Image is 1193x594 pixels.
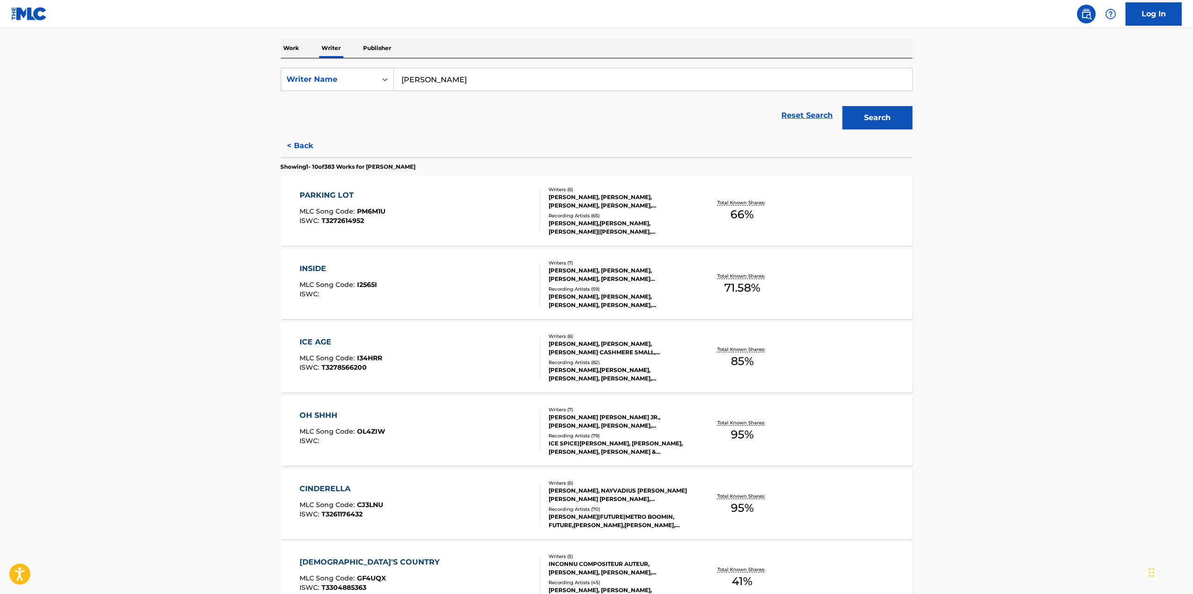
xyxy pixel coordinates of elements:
[549,193,690,210] div: [PERSON_NAME], [PERSON_NAME], [PERSON_NAME], [PERSON_NAME], [PERSON_NAME], [PERSON_NAME]
[321,216,364,225] span: T3272614952
[717,493,767,500] p: Total Known Shares:
[357,207,386,215] span: PM6M1U
[717,272,767,279] p: Total Known Shares:
[549,259,690,266] div: Writers ( 7 )
[549,340,690,357] div: [PERSON_NAME], [PERSON_NAME], [PERSON_NAME] CASHMERE SMALL, [PERSON_NAME] [PERSON_NAME], [PERSON_...
[549,293,690,309] div: [PERSON_NAME], [PERSON_NAME],[PERSON_NAME], [PERSON_NAME], [PERSON_NAME],[PERSON_NAME], [PERSON_N...
[281,322,913,393] a: ICE AGEMLC Song Code:I34HRRISWC:T3278566200Writers (6)[PERSON_NAME], [PERSON_NAME], [PERSON_NAME]...
[549,359,690,366] div: Recording Artists ( 82 )
[319,38,344,58] p: Writer
[549,286,690,293] div: Recording Artists ( 59 )
[731,353,754,370] span: 85 %
[732,573,752,590] span: 41 %
[300,427,357,436] span: MLC Song Code :
[281,176,913,246] a: PARKING LOTMLC Song Code:PM6M1UISWC:T3272614952Writers (6)[PERSON_NAME], [PERSON_NAME], [PERSON_N...
[549,553,690,560] div: Writers ( 5 )
[357,574,386,582] span: GF4UQX
[731,500,754,516] span: 95 %
[717,346,767,353] p: Total Known Shares:
[549,266,690,283] div: [PERSON_NAME], [PERSON_NAME], [PERSON_NAME], [PERSON_NAME] [PERSON_NAME], [PERSON_NAME], [PERSON_...
[281,469,913,539] a: CINDERELLAMLC Song Code:CJ3LNUISWC:T3261176432Writers (6)[PERSON_NAME], NAYVADIUS [PERSON_NAME] [...
[717,566,767,573] p: Total Known Shares:
[549,513,690,530] div: [PERSON_NAME]|FUTURE|METRO BOOMIN, FUTURE,[PERSON_NAME],[PERSON_NAME], [PERSON_NAME], FUTURE, [PE...
[549,579,690,586] div: Recording Artists ( 45 )
[1077,5,1096,23] a: Public Search
[730,206,754,223] span: 66 %
[300,336,382,348] div: ICE AGE
[357,354,382,362] span: I34HRR
[300,437,321,445] span: ISWC :
[549,186,690,193] div: Writers ( 6 )
[731,426,754,443] span: 95 %
[549,413,690,430] div: [PERSON_NAME] [PERSON_NAME] JR., [PERSON_NAME], [PERSON_NAME], [PERSON_NAME], [PERSON_NAME] [PERS...
[300,290,321,298] span: ISWC :
[777,105,838,126] a: Reset Search
[357,501,383,509] span: CJ3LNU
[281,249,913,319] a: INSIDEMLC Song Code:I2565IISWC:Writers (7)[PERSON_NAME], [PERSON_NAME], [PERSON_NAME], [PERSON_NA...
[549,506,690,513] div: Recording Artists ( 70 )
[1101,5,1120,23] div: Help
[300,354,357,362] span: MLC Song Code :
[549,212,690,219] div: Recording Artists ( 65 )
[300,207,357,215] span: MLC Song Code :
[717,199,767,206] p: Total Known Shares:
[1149,558,1155,587] div: Drag
[357,280,377,289] span: I2565I
[281,163,416,171] p: Showing 1 - 10 of 383 Works for [PERSON_NAME]
[717,419,767,426] p: Total Known Shares:
[321,583,366,592] span: T3304885363
[357,427,385,436] span: OL4ZIW
[321,363,367,372] span: T3278566200
[300,263,377,274] div: INSIDE
[300,583,321,592] span: ISWC :
[300,483,383,494] div: CINDERELLA
[549,366,690,383] div: [PERSON_NAME],[PERSON_NAME], [PERSON_NAME], [PERSON_NAME], [PERSON_NAME], [PERSON_NAME],[PERSON_N...
[300,410,385,421] div: OH SHHH
[300,557,444,568] div: [DEMOGRAPHIC_DATA]'S COUNTRY
[549,439,690,456] div: ICE SPICE|[PERSON_NAME], [PERSON_NAME],[PERSON_NAME], [PERSON_NAME] & [PERSON_NAME], [PERSON_NAME...
[11,7,47,21] img: MLC Logo
[1126,2,1182,26] a: Log In
[281,68,913,134] form: Search Form
[300,280,357,289] span: MLC Song Code :
[300,190,386,201] div: PARKING LOT
[549,219,690,236] div: [PERSON_NAME],[PERSON_NAME], [PERSON_NAME]|[PERSON_NAME], [PERSON_NAME],[PERSON_NAME], [PERSON_NA...
[281,38,302,58] p: Work
[300,363,321,372] span: ISWC :
[281,396,913,466] a: OH SHHHMLC Song Code:OL4ZIWISWC:Writers (7)[PERSON_NAME] [PERSON_NAME] JR., [PERSON_NAME], [PERSO...
[549,479,690,487] div: Writers ( 6 )
[361,38,394,58] p: Publisher
[1081,8,1092,20] img: search
[300,216,321,225] span: ISWC :
[300,510,321,518] span: ISWC :
[724,279,760,296] span: 71.58 %
[549,406,690,413] div: Writers ( 7 )
[549,560,690,577] div: INCONNU COMPOSITEUR AUTEUR, [PERSON_NAME], [PERSON_NAME], [PERSON_NAME], [PERSON_NAME] [PERSON_NAME]
[549,432,690,439] div: Recording Artists ( 79 )
[281,134,337,157] button: < Back
[1105,8,1116,20] img: help
[843,106,913,129] button: Search
[300,501,357,509] span: MLC Song Code :
[1146,549,1193,594] iframe: Chat Widget
[549,487,690,503] div: [PERSON_NAME], NAYVADIUS [PERSON_NAME] [PERSON_NAME] [PERSON_NAME], [PERSON_NAME] [PERSON_NAME], ...
[300,574,357,582] span: MLC Song Code :
[321,510,363,518] span: T3261176432
[549,333,690,340] div: Writers ( 6 )
[287,74,371,85] div: Writer Name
